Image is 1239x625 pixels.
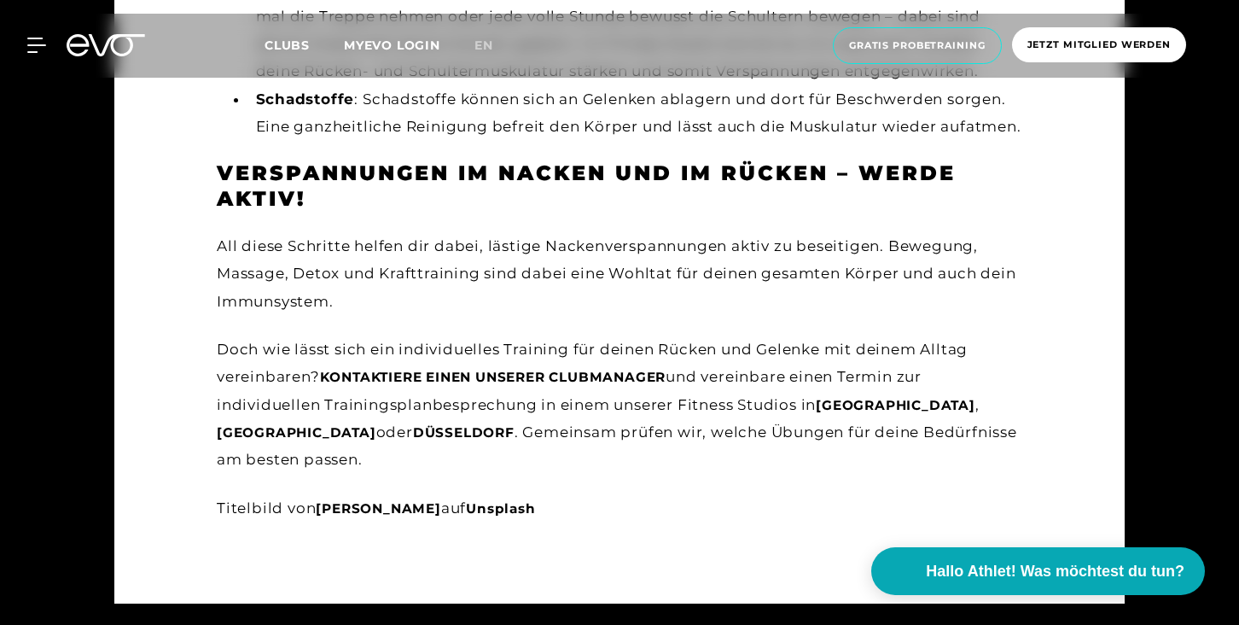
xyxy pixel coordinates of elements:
a: en [474,36,514,55]
span: Clubs [265,38,310,53]
a: Gratis Probetraining [828,27,1007,64]
div: Doch wie lässt sich ein individuelles Training für deinen Rücken und Gelenke mit deinem Alltag ve... [217,336,1022,473]
a: Düsseldorf [413,423,515,441]
span: [GEOGRAPHIC_DATA] [816,397,975,413]
span: Jetzt Mitglied werden [1027,38,1171,52]
span: Gratis Probetraining [849,38,986,53]
a: [GEOGRAPHIC_DATA] [217,423,376,441]
li: : Schadstoffe können sich an Gelenken ablagern und dort für Beschwerden sorgen. Eine ganzheitlich... [248,85,1022,141]
span: Kontaktiere einen unserer Clubmanager [320,369,666,385]
span: Hallo Athlet! Was möchtest du tun? [926,560,1184,583]
strong: Schadstoffe [256,91,355,108]
span: Düsseldorf [413,424,515,441]
a: MYEVO LOGIN [344,38,440,53]
div: All diese Schritte helfen dir dabei, lästige Nackenverspannungen aktiv zu beseitigen. Bewegung, M... [217,232,1022,315]
a: Clubs [265,37,344,53]
a: Kontaktiere einen unserer Clubmanager [320,368,666,385]
button: Hallo Athlet! Was möchtest du tun? [871,547,1205,595]
strong: Verspannungen im Nacken und im Rücken – werde aktiv! [217,161,956,211]
a: [PERSON_NAME] [316,500,440,517]
a: Unsplash [466,500,535,517]
span: [GEOGRAPHIC_DATA] [217,424,376,441]
span: en [474,38,493,53]
a: Jetzt Mitglied werden [1007,27,1191,64]
div: Titelbild von auf [217,494,1022,522]
a: [GEOGRAPHIC_DATA] [816,396,975,413]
